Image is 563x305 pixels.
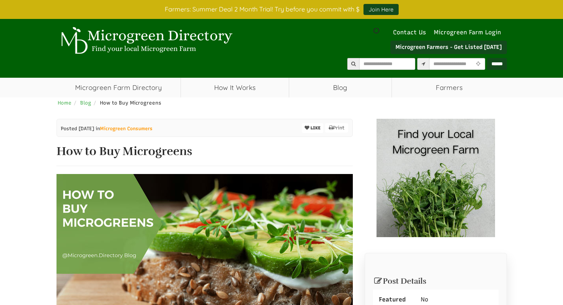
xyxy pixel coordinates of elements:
a: How It Works [181,78,289,97]
a: Home [58,100,72,106]
a: Blog [289,78,392,97]
img: Microgreen Directory [56,27,234,54]
a: Microgreen Farm Directory [56,78,181,97]
span: No [421,296,428,303]
a: Contact Us [389,29,430,36]
a: Microgreen Consumers [100,126,153,131]
img: Banner Ad [377,119,495,237]
div: Farmers: Summer Deal 2 Month Trial! Try before you commit with $ [51,4,513,15]
a: Join Here [363,4,399,15]
i: Use Current Location [474,62,482,67]
a: Blog [80,100,91,106]
span: Farmers [392,78,507,97]
span: Posted [61,126,77,131]
a: Microgreen Farm Login [434,29,505,36]
h3: Post Details [373,277,499,286]
span: [DATE] [79,126,94,131]
span: LIKE [309,125,320,131]
a: Print [325,123,348,133]
h1: How to Buy Microgreens [56,145,353,158]
span: in [96,125,153,132]
a: Microgreen Farmers - Get Listed [DATE] [390,41,507,54]
button: LIKE [302,123,323,133]
span: How to Buy Microgreens [100,100,161,106]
